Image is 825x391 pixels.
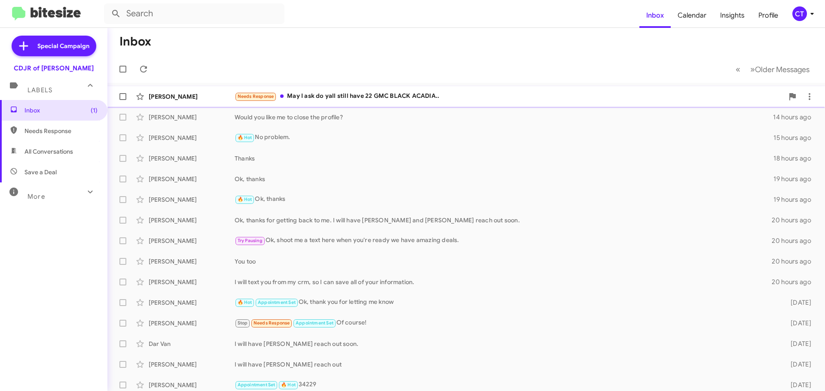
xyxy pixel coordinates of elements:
div: Ok, thanks [235,194,773,204]
span: Inbox [24,106,98,115]
span: (1) [91,106,98,115]
span: Appointment Set [238,382,275,388]
span: Appointment Set [258,300,296,305]
a: Special Campaign [12,36,96,56]
span: Try Pausing [238,238,263,243]
div: 34229 [235,380,777,390]
div: 15 hours ago [773,133,818,142]
div: 14 hours ago [773,113,818,121]
span: Save a Deal [24,168,57,176]
div: [PERSON_NAME] [149,257,235,266]
div: Of course! [235,318,777,328]
span: All Conversations [24,147,73,156]
span: Appointment Set [296,320,333,326]
div: [PERSON_NAME] [149,113,235,121]
div: No problem. [235,133,773,142]
div: Ok, thanks [235,175,773,183]
div: 20 hours ago [772,278,818,286]
nav: Page navigation example [731,61,815,78]
div: Dar Van [149,339,235,348]
div: 19 hours ago [773,195,818,204]
div: CDJR of [PERSON_NAME] [14,64,94,73]
div: [PERSON_NAME] [149,154,235,163]
div: [PERSON_NAME] [149,92,235,101]
h1: Inbox [119,35,151,48]
div: [PERSON_NAME] [149,195,235,204]
a: Profile [752,3,785,28]
div: May I ask do yall still have 22 GMC BLACK ACADIA.. [235,91,784,101]
input: Search [104,3,284,24]
span: 🔥 Hot [238,300,252,305]
div: [DATE] [777,381,818,389]
div: 20 hours ago [772,257,818,266]
div: I will text you from my crm, so I can save all of your information. [235,278,772,286]
div: Thanks [235,154,773,163]
div: [DATE] [777,339,818,348]
div: [PERSON_NAME] [149,133,235,142]
a: Inbox [639,3,671,28]
button: Next [745,61,815,78]
span: Stop [238,320,248,326]
span: Needs Response [24,127,98,135]
div: [PERSON_NAME] [149,319,235,327]
div: I will have [PERSON_NAME] reach out [235,360,777,369]
div: 20 hours ago [772,216,818,224]
div: Ok, thanks for getting back to me. I will have [PERSON_NAME] and [PERSON_NAME] reach out soon. [235,216,772,224]
div: [DATE] [777,360,818,369]
div: [PERSON_NAME] [149,381,235,389]
div: 19 hours ago [773,175,818,183]
div: [PERSON_NAME] [149,278,235,286]
div: 20 hours ago [772,236,818,245]
div: [DATE] [777,298,818,307]
div: CT [792,6,807,21]
a: Insights [713,3,752,28]
span: 🔥 Hot [238,197,252,202]
div: 18 hours ago [773,154,818,163]
span: » [750,64,755,75]
div: [PERSON_NAME] [149,236,235,245]
div: Ok, thank you for letting me know [235,297,777,307]
span: 🔥 Hot [238,135,252,140]
span: Special Campaign [37,42,89,50]
div: Would you like me to close the profile? [235,113,773,121]
span: 🔥 Hot [281,382,296,388]
a: Calendar [671,3,713,28]
span: Labels [27,86,52,94]
div: [DATE] [777,319,818,327]
div: You too [235,257,772,266]
span: Needs Response [254,320,290,326]
button: CT [785,6,816,21]
div: [PERSON_NAME] [149,216,235,224]
button: Previous [730,61,746,78]
div: [PERSON_NAME] [149,175,235,183]
span: « [736,64,740,75]
span: Needs Response [238,94,274,99]
div: Ok, shoot me a text here when you're ready we have amazing deals. [235,236,772,246]
div: [PERSON_NAME] [149,360,235,369]
span: Older Messages [755,65,810,74]
div: [PERSON_NAME] [149,298,235,307]
div: I will have [PERSON_NAME] reach out soon. [235,339,777,348]
span: More [27,193,45,200]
